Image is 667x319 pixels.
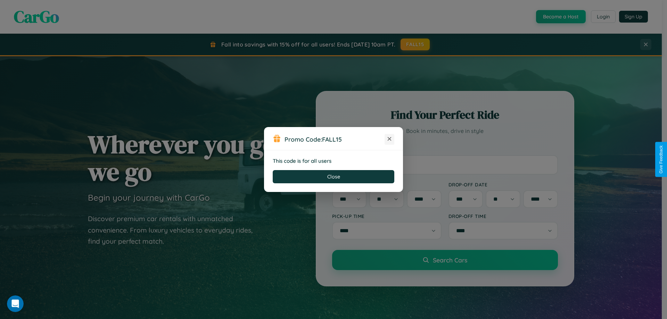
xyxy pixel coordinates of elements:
button: Close [273,170,394,183]
iframe: Intercom live chat [7,295,24,312]
div: Give Feedback [659,145,664,174]
b: FALL15 [322,135,342,143]
h3: Promo Code: [285,135,385,143]
strong: This code is for all users [273,158,331,164]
